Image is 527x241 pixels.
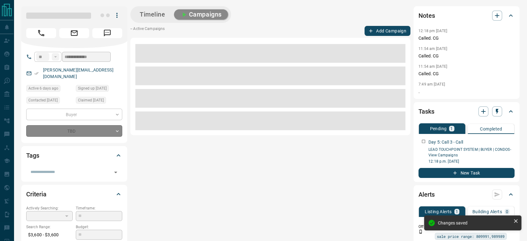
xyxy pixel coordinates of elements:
[472,209,502,214] p: Building Alerts
[418,11,435,21] h2: Notes
[418,229,423,234] svg: Push Notification Only
[418,187,515,202] div: Alerts
[418,71,515,77] p: Called. CG
[34,71,39,76] svg: Email Verified
[418,64,447,69] p: 11:54 am [DATE]
[480,127,502,131] p: Completed
[26,125,122,137] div: TBD
[43,67,114,79] a: [PERSON_NAME][EMAIL_ADDRESS][DOMAIN_NAME]
[418,168,515,178] button: New Task
[111,168,120,177] button: Open
[418,8,515,23] div: Notes
[26,109,122,120] div: Buyer
[76,224,122,230] p: Budget:
[428,159,515,164] p: 12:18 p.m. [DATE]
[365,26,410,36] button: Add Campaign
[76,97,122,106] div: Wed Aug 06 2025
[418,106,434,116] h2: Tasks
[418,189,435,199] h2: Alerts
[28,97,58,103] span: Contacted [DATE]
[133,9,172,20] button: Timeline
[428,139,463,145] p: Day 5: Call 3 - Call
[418,35,515,42] p: Called. CG
[418,53,515,59] p: Called. CG
[438,220,511,225] div: Changes saved
[76,85,122,94] div: Wed Aug 06 2025
[26,97,73,106] div: Wed Aug 06 2025
[430,126,447,131] p: Pending
[26,150,39,160] h2: Tags
[26,230,73,240] p: $3,600 - $3,600
[174,9,228,20] button: Campaigns
[428,147,511,157] a: LEAD TOUCHPOINT SYSTEM | BUYER | CONDOS- View Campaigns
[59,28,89,38] span: Email
[418,47,447,51] p: 11:54 am [DATE]
[130,26,165,36] p: -- Active Campaigns
[26,205,73,211] p: Actively Searching:
[418,104,515,119] div: Tasks
[92,28,122,38] span: Message
[26,187,122,202] div: Criteria
[26,28,56,38] span: Call
[78,97,104,103] span: Claimed [DATE]
[450,126,453,131] p: 1
[78,85,107,91] span: Signed up [DATE]
[28,85,58,91] span: Active 6 days ago
[418,88,515,95] p: .
[76,205,122,211] p: Timeframe:
[418,29,447,33] p: 12:18 pm [DATE]
[418,82,445,86] p: 7:49 am [DATE]
[456,209,458,214] p: 1
[26,224,73,230] p: Search Range:
[425,209,452,214] p: Listing Alerts
[506,209,508,214] p: 0
[26,189,46,199] h2: Criteria
[26,148,122,163] div: Tags
[26,85,73,94] div: Wed Aug 06 2025
[418,224,431,229] p: Off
